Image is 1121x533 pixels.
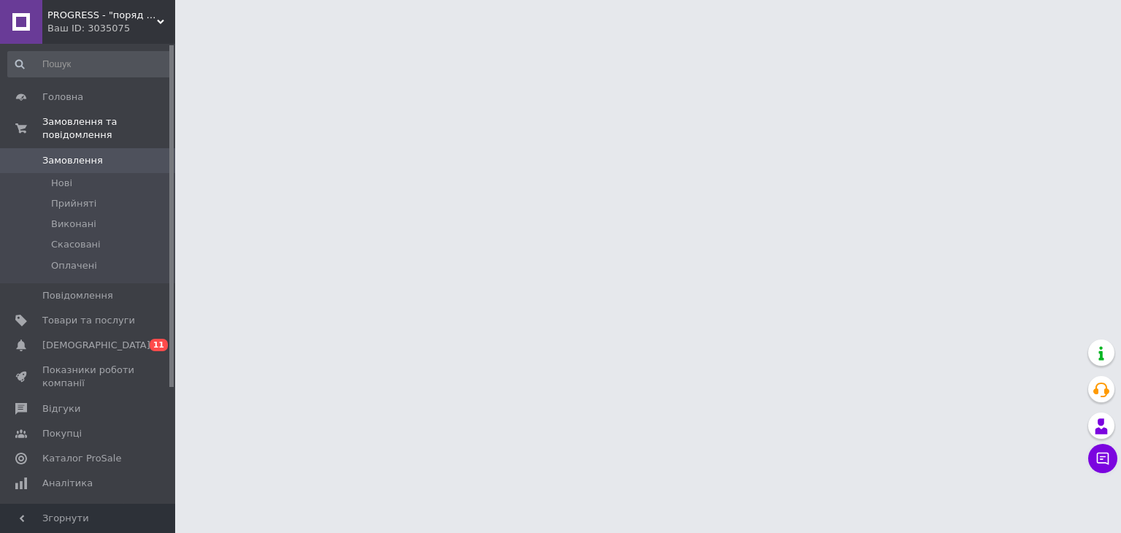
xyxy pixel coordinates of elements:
span: Головна [42,91,83,104]
span: Покупці [42,427,82,440]
span: Скасовані [51,238,101,251]
span: Повідомлення [42,289,113,302]
span: Оплачені [51,259,97,272]
button: Чат з покупцем [1088,444,1117,473]
span: Товари та послуги [42,314,135,327]
span: Замовлення [42,154,103,167]
span: Виконані [51,218,96,231]
input: Пошук [7,51,172,77]
span: Показники роботи компанії [42,364,135,390]
span: PROGRESS - "поряд з Нами..." [47,9,157,22]
span: Замовлення та повідомлення [42,115,175,142]
span: 11 [150,339,168,351]
span: [DEMOGRAPHIC_DATA] [42,339,150,352]
span: Нові [51,177,72,190]
span: Інструменти веб-майстра та SEO [42,502,135,528]
span: Відгуки [42,402,80,415]
span: Прийняті [51,197,96,210]
div: Ваш ID: 3035075 [47,22,175,35]
span: Аналітика [42,477,93,490]
span: Каталог ProSale [42,452,121,465]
